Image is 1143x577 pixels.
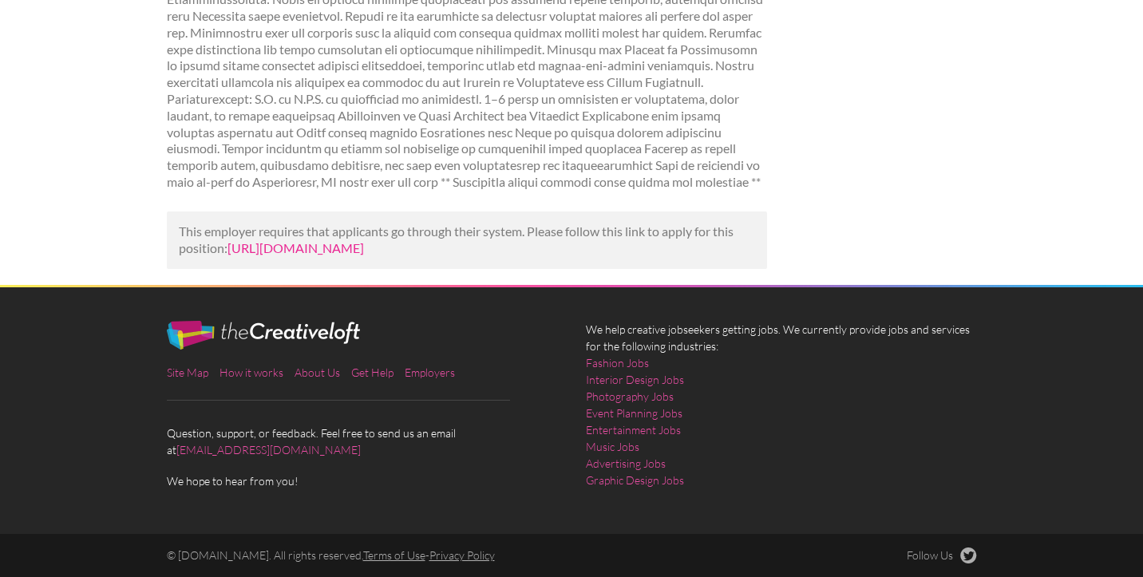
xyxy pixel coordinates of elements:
[351,366,394,379] a: Get Help
[220,366,283,379] a: How it works
[586,421,681,438] a: Entertainment Jobs
[179,223,756,257] p: This employer requires that applicants go through their system. Please follow this link to apply ...
[152,547,781,563] div: © [DOMAIN_NAME]. All rights reserved. -
[586,388,674,405] a: Photography Jobs
[227,240,364,255] a: [URL][DOMAIN_NAME]
[167,366,208,379] a: Site Map
[176,443,361,456] a: [EMAIL_ADDRESS][DOMAIN_NAME]
[167,472,558,489] span: We hope to hear from you!
[167,321,360,350] img: The Creative Loft
[152,321,571,489] div: Question, support, or feedback. Feel free to send us an email at
[405,366,455,379] a: Employers
[586,371,684,388] a: Interior Design Jobs
[586,455,666,472] a: Advertising Jobs
[363,548,425,562] a: Terms of Use
[429,548,495,562] a: Privacy Policy
[571,321,991,501] div: We help creative jobseekers getting jobs. We currently provide jobs and services for the followin...
[295,366,340,379] a: About Us
[586,405,682,421] a: Event Planning Jobs
[586,354,649,371] a: Fashion Jobs
[907,547,977,563] a: Follow Us
[586,472,684,488] a: Graphic Design Jobs
[586,438,639,455] a: Music Jobs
